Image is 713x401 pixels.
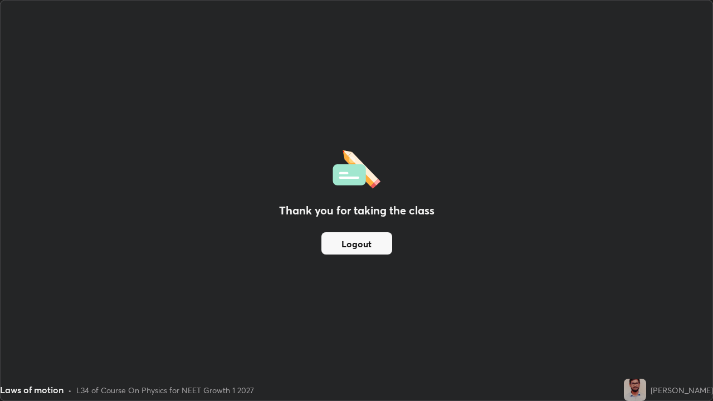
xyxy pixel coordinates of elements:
img: offlineFeedback.1438e8b3.svg [333,146,380,189]
img: 999cd64d9fd9493084ef9f6136016bc7.jpg [624,379,646,401]
div: [PERSON_NAME] [651,384,713,396]
div: • [68,384,72,396]
button: Logout [321,232,392,255]
div: L34 of Course On Physics for NEET Growth 1 2027 [76,384,254,396]
h2: Thank you for taking the class [279,202,434,219]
